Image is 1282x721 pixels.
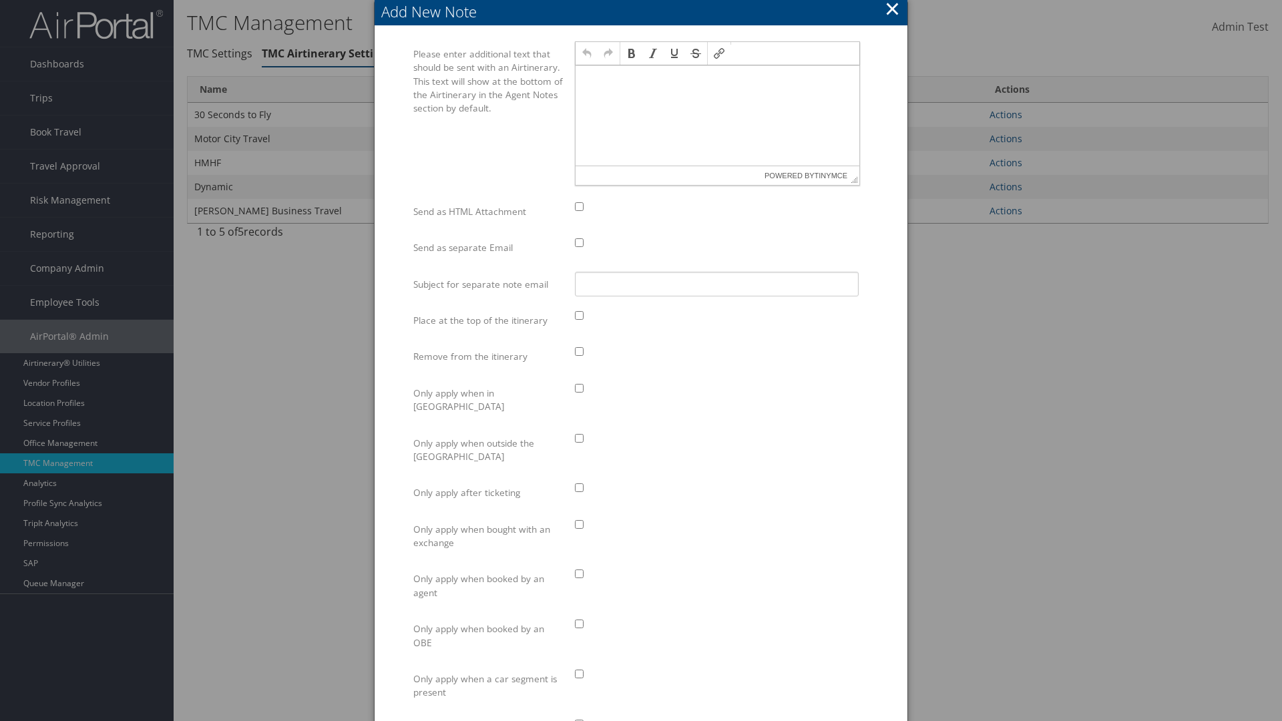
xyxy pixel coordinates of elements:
[413,381,565,420] label: Only apply when in [GEOGRAPHIC_DATA]
[709,43,729,63] div: Insert/edit link
[664,43,684,63] div: Underline
[577,43,597,63] div: Undo
[413,235,565,260] label: Send as separate Email
[413,41,565,122] label: Please enter additional text that should be sent with an Airtinerary. This text will show at the ...
[413,308,565,333] label: Place at the top of the itinerary
[381,1,907,22] div: Add New Note
[622,43,642,63] div: Bold
[413,431,565,470] label: Only apply when outside the [GEOGRAPHIC_DATA]
[576,65,859,166] iframe: Rich Text Area. Press ALT-F9 for menu. Press ALT-F10 for toolbar. Press ALT-0 for help
[413,272,565,297] label: Subject for separate note email
[413,199,565,224] label: Send as HTML Attachment
[643,43,663,63] div: Italic
[413,517,565,556] label: Only apply when bought with an exchange
[413,566,565,606] label: Only apply when booked by an agent
[765,166,847,185] span: Powered by
[413,344,565,369] label: Remove from the itinerary
[413,616,565,656] label: Only apply when booked by an OBE
[413,480,565,505] label: Only apply after ticketing
[815,172,848,180] a: tinymce
[413,666,565,706] label: Only apply when a car segment is present
[598,43,618,63] div: Redo
[686,43,706,63] div: Strikethrough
